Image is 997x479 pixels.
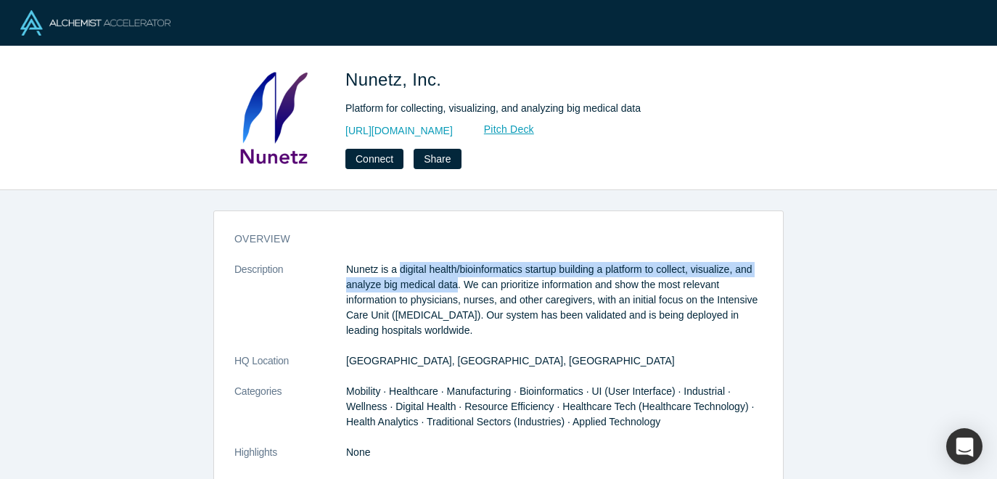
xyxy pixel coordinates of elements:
dt: Categories [234,384,346,445]
a: [URL][DOMAIN_NAME] [345,123,453,139]
img: Alchemist Logo [20,10,171,36]
p: None [346,445,763,460]
button: Share [414,149,461,169]
img: Nunetz, Inc.'s Logo [223,67,325,168]
a: Pitch Deck [468,121,535,138]
dd: [GEOGRAPHIC_DATA], [GEOGRAPHIC_DATA], [GEOGRAPHIC_DATA] [346,353,763,369]
div: Platform for collecting, visualizing, and analyzing big medical data [345,101,752,116]
dt: HQ Location [234,353,346,384]
span: Nunetz, Inc. [345,70,446,89]
dt: Highlights [234,445,346,475]
span: Mobility · Healthcare · Manufacturing · Bioinformatics · UI (User Interface) · Industrial · Welln... [346,385,754,427]
button: Connect [345,149,403,169]
h3: overview [234,232,742,247]
dt: Description [234,262,346,353]
p: Nunetz is a digital health/bioinformatics startup building a platform to collect, visualize, and ... [346,262,763,338]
